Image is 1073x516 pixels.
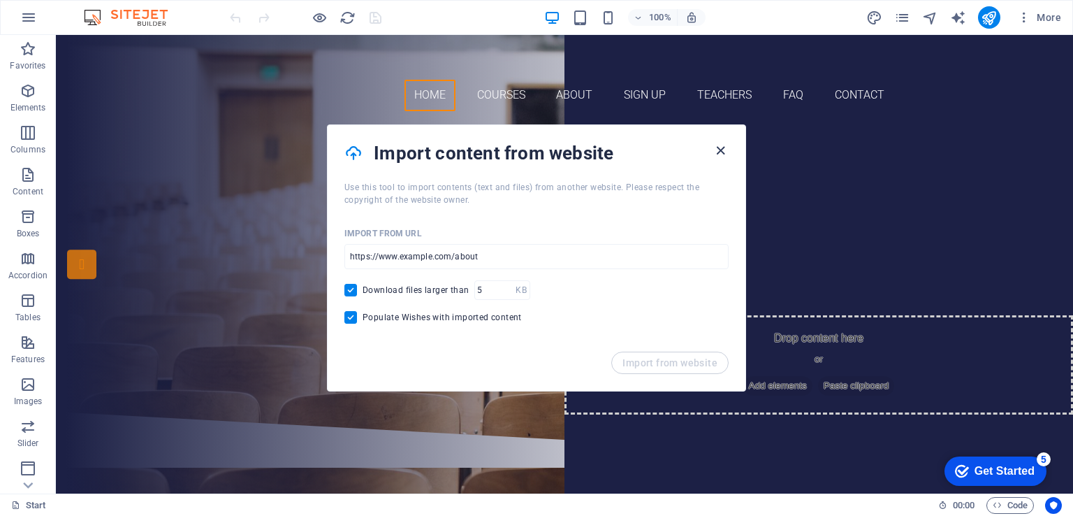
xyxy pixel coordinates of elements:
[374,142,712,164] h4: Import content from website
[993,497,1028,514] span: Code
[649,9,671,26] h6: 100%
[950,10,966,26] i: AI Writer
[1017,10,1061,24] span: More
[11,7,113,36] div: Get Started 5 items remaining, 0% complete
[685,11,698,24] i: On resize automatically adjust zoom level to fit chosen device.
[922,10,938,26] i: Navigator
[978,6,1000,29] button: publish
[344,228,422,239] p: Import from URL
[894,9,911,26] button: pages
[963,500,965,510] span: :
[17,438,39,449] p: Slider
[17,228,40,239] p: Boxes
[1045,497,1062,514] button: Usercentrics
[339,9,356,26] button: reload
[344,244,729,269] input: https://www.example.com/about
[344,182,699,205] span: Use this tool to import contents (text and files) from another website. Please respect the copyri...
[981,10,997,26] i: Publish
[516,283,526,297] p: KB
[11,497,46,514] a: Click to cancel selection. Double-click to open Pages
[894,10,910,26] i: Pages (Ctrl+Alt+S)
[80,9,185,26] img: Editor Logo
[950,9,967,26] button: text_generator
[13,186,43,197] p: Content
[953,497,975,514] span: 00 00
[10,102,46,113] p: Elements
[866,10,882,26] i: Design (Ctrl+Alt+Y)
[938,497,975,514] h6: Session time
[340,10,356,26] i: Reload page
[10,60,45,71] p: Favorites
[474,280,516,300] input: 5
[363,312,522,323] span: Populate Wishes with imported content
[363,285,469,296] span: Download files larger than
[14,396,43,407] p: Images
[41,15,101,28] div: Get Started
[11,354,45,365] p: Features
[103,3,117,17] div: 5
[311,9,328,26] button: Click here to leave preview mode and continue editing
[8,270,48,281] p: Accordion
[922,9,939,26] button: navigator
[866,9,883,26] button: design
[15,312,41,323] p: Tables
[10,144,45,155] p: Columns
